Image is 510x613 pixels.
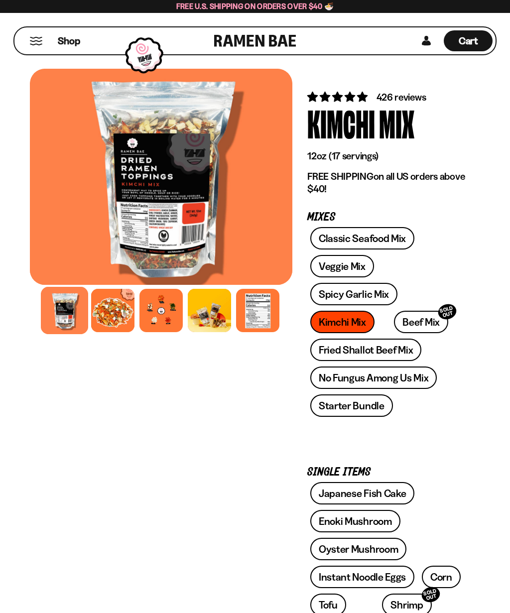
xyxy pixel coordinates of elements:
p: 12oz (17 servings) [307,150,465,162]
button: Mobile Menu Trigger [29,37,43,45]
span: 426 reviews [377,91,426,103]
span: Cart [459,35,478,47]
p: Single Items [307,468,465,477]
div: Mix [379,104,414,141]
div: Kimchi [307,104,375,141]
a: Enoki Mushroom [310,510,400,532]
p: Mixes [307,213,465,222]
a: Corn [422,566,461,588]
a: Classic Seafood Mix [310,227,414,249]
span: Free U.S. Shipping on Orders over $40 🍜 [176,1,334,11]
a: Starter Bundle [310,394,393,417]
a: Oyster Mushroom [310,538,407,560]
a: No Fungus Among Us Mix [310,367,437,389]
strong: FREE SHIPPING [307,170,373,182]
span: 4.76 stars [307,91,370,103]
div: SOLD OUT [436,302,458,322]
a: Japanese Fish Cake [310,482,415,504]
a: Veggie Mix [310,255,374,277]
a: Cart [444,27,493,54]
a: Shop [58,30,80,51]
div: SOLD OUT [420,585,442,605]
a: Spicy Garlic Mix [310,283,397,305]
span: Shop [58,34,80,48]
a: Fried Shallot Beef Mix [310,339,421,361]
a: Instant Noodle Eggs [310,566,414,588]
p: on all US orders above $40! [307,170,465,195]
a: Beef MixSOLD OUT [394,311,448,333]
